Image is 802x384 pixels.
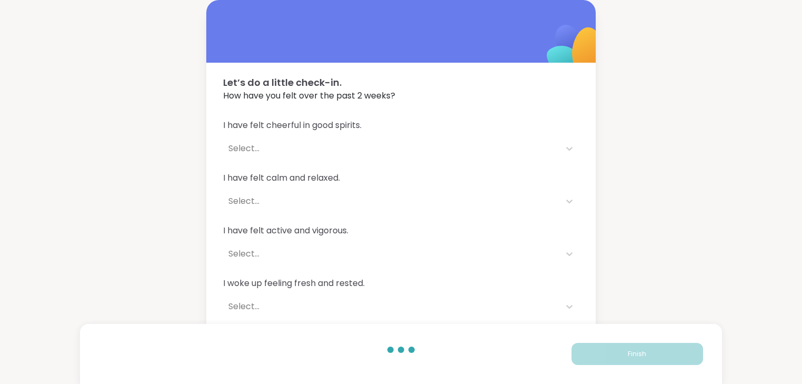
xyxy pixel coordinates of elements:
[223,119,579,132] span: I have felt cheerful in good spirits.
[223,277,579,290] span: I woke up feeling fresh and rested.
[228,300,555,313] div: Select...
[572,343,703,365] button: Finish
[228,195,555,208] div: Select...
[228,142,555,155] div: Select...
[223,172,579,184] span: I have felt calm and relaxed.
[223,75,579,90] span: Let’s do a little check-in.
[628,349,646,359] span: Finish
[223,90,579,102] span: How have you felt over the past 2 weeks?
[228,248,555,260] div: Select...
[223,224,579,237] span: I have felt active and vigorous.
